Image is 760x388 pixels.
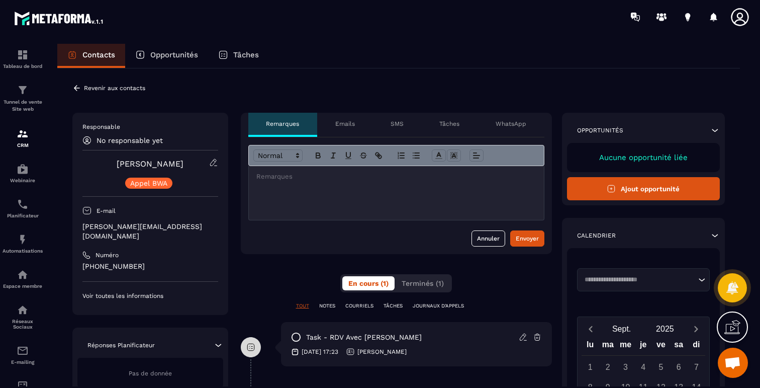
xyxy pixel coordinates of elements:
[125,44,208,68] a: Opportunités
[17,163,29,175] img: automations
[718,348,748,378] div: Ouvrir le chat
[82,292,218,300] p: Voir toutes les informations
[688,338,705,355] div: di
[582,358,599,376] div: 1
[577,126,623,134] p: Opportunités
[384,302,403,309] p: TÂCHES
[652,358,670,376] div: 5
[14,9,105,27] img: logo
[581,338,599,355] div: lu
[634,358,652,376] div: 4
[617,358,634,376] div: 3
[3,283,43,289] p: Espace membre
[396,276,450,290] button: Terminés (1)
[82,222,218,241] p: [PERSON_NAME][EMAIL_ADDRESS][DOMAIN_NAME]
[17,49,29,61] img: formation
[17,234,29,246] img: automations
[233,50,259,59] p: Tâches
[302,348,338,356] p: [DATE] 17:23
[643,320,687,338] button: Open years overlay
[600,320,643,338] button: Open months overlay
[17,84,29,96] img: formation
[306,333,422,342] p: task - RDV avec [PERSON_NAME]
[3,156,43,191] a: automationsautomationsWebinaire
[599,358,617,376] div: 2
[3,99,43,113] p: Tunnel de vente Site web
[97,136,163,144] p: No responsable yet
[3,63,43,69] p: Tableau de bord
[97,207,116,215] p: E-mail
[130,180,167,187] p: Appel BWA
[3,120,43,156] a: formationformationCRM
[208,44,269,68] a: Tâches
[670,358,688,376] div: 6
[510,230,544,247] button: Envoyer
[3,359,43,365] p: E-mailing
[319,302,335,309] p: NOTES
[617,338,634,355] div: me
[3,76,43,120] a: formationformationTunnel de vente Site web
[3,319,43,330] p: Réseaux Sociaux
[96,251,119,259] p: Numéro
[296,302,309,309] p: TOUT
[150,50,198,59] p: Opportunités
[345,302,373,309] p: COURRIELS
[3,226,43,261] a: automationsautomationsAutomatisations
[82,123,218,131] p: Responsable
[17,304,29,316] img: social-network
[357,348,407,356] p: [PERSON_NAME]
[87,341,155,349] p: Réponses Planificateur
[129,370,172,377] span: Pas de donnée
[471,230,505,247] button: Annuler
[688,358,705,376] div: 7
[17,269,29,281] img: automations
[342,276,395,290] button: En cours (1)
[57,44,125,68] a: Contacts
[17,198,29,210] img: scheduler
[439,120,459,128] p: Tâches
[391,120,404,128] p: SMS
[82,50,115,59] p: Contacts
[348,279,389,287] span: En cours (1)
[516,234,539,244] div: Envoyer
[3,261,43,296] a: automationsautomationsEspace membre
[84,85,145,92] p: Revenir aux contacts
[581,275,696,285] input: Search for option
[3,337,43,372] a: emailemailE-mailing
[3,248,43,254] p: Automatisations
[577,268,710,291] div: Search for option
[17,128,29,140] img: formation
[17,345,29,357] img: email
[634,338,652,355] div: je
[117,159,183,169] a: [PERSON_NAME]
[496,120,526,128] p: WhatsApp
[670,338,688,355] div: sa
[687,322,705,336] button: Next month
[577,231,616,240] p: Calendrier
[3,296,43,337] a: social-networksocial-networkRéseaux Sociaux
[335,120,355,128] p: Emails
[3,191,43,226] a: schedulerschedulerPlanificateur
[3,178,43,183] p: Webinaire
[577,153,710,162] p: Aucune opportunité liée
[567,177,720,200] button: Ajout opportunité
[652,338,670,355] div: ve
[3,142,43,148] p: CRM
[3,41,43,76] a: formationformationTableau de bord
[413,302,464,309] p: JOURNAUX D'APPELS
[402,279,444,287] span: Terminés (1)
[3,213,43,218] p: Planificateur
[582,322,600,336] button: Previous month
[82,262,218,271] p: [PHONE_NUMBER]
[599,338,617,355] div: ma
[266,120,299,128] p: Remarques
